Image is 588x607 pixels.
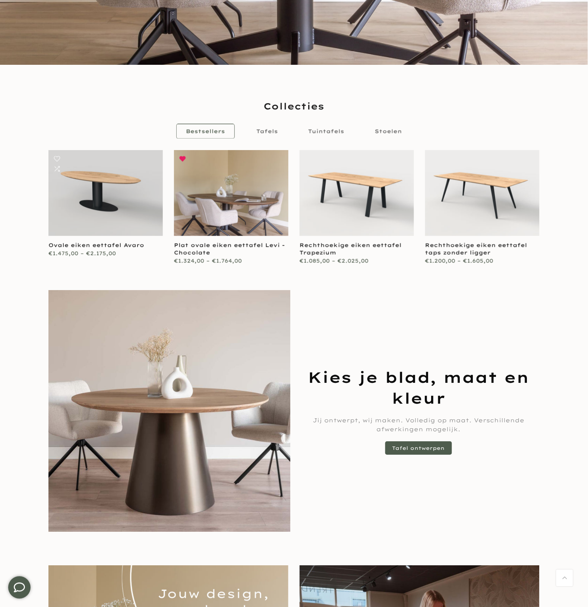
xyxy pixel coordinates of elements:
[1,569,38,606] iframe: toggle-frame
[301,367,536,409] h3: Kies je blad, maat en kleur
[247,124,288,139] a: Tafels
[308,128,344,135] span: Tuintafels
[264,100,325,113] span: Collecties
[48,249,163,258] div: €1.475,00 – €2.175,00
[301,416,536,434] p: Jij ontwerpt, wij maken. Volledig op maat. Verschillende afwerkingen mogelijk.
[176,124,235,139] a: Bestsellers
[174,257,288,266] div: €1.324,00 – €1.764,00
[556,570,573,587] a: Terug naar boven
[425,242,527,256] a: Rechthoekige eiken eettafel taps zonder ligger
[298,124,354,139] a: Tuintafels
[186,128,225,135] span: Bestsellers
[256,128,278,135] span: Tafels
[375,128,402,135] span: Stoelen
[365,124,412,139] a: Stoelen
[300,257,414,266] div: €1.085,00 – €2.025,00
[174,242,285,256] a: Plat ovale eiken eettafel Levi - Chocolate
[48,242,144,249] a: Ovale eiken eettafel Avaro
[385,442,452,455] a: Tafel ontwerpen
[425,257,540,266] div: €1.200,00 – €1.605,00
[300,242,402,256] a: Rechthoekige eiken eettafel Trapezium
